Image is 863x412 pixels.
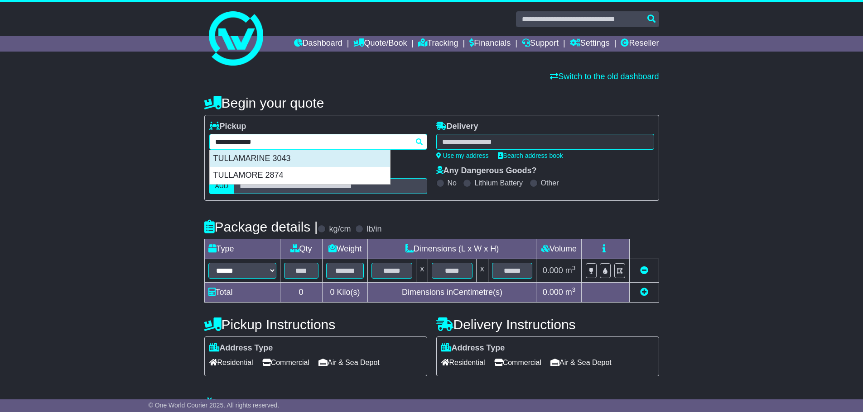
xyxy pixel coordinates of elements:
[474,179,523,187] label: Lithium Battery
[204,317,427,332] h4: Pickup Instructions
[436,152,489,159] a: Use my address
[543,288,563,297] span: 0.000
[570,36,610,52] a: Settings
[210,150,390,167] div: TULLAMARINE 3043
[436,166,537,176] label: Any Dangerous Goods?
[416,259,428,283] td: x
[522,36,559,52] a: Support
[209,122,246,132] label: Pickup
[476,259,488,283] td: x
[536,239,582,259] td: Volume
[418,36,458,52] a: Tracking
[204,283,280,303] td: Total
[550,72,659,81] a: Switch to the old dashboard
[469,36,511,52] a: Financials
[441,355,485,369] span: Residential
[149,402,280,409] span: © One World Courier 2025. All rights reserved.
[368,239,536,259] td: Dimensions (L x W x H)
[322,239,368,259] td: Weight
[322,283,368,303] td: Kilo(s)
[565,266,576,275] span: m
[436,317,659,332] h4: Delivery Instructions
[498,152,563,159] a: Search address book
[550,355,612,369] span: Air & Sea Depot
[204,219,318,234] h4: Package details |
[209,178,235,194] label: AUD
[448,179,457,187] label: No
[441,343,505,353] label: Address Type
[640,266,648,275] a: Remove this item
[621,36,659,52] a: Reseller
[204,95,659,110] h4: Begin your quote
[330,288,334,297] span: 0
[318,355,380,369] span: Air & Sea Depot
[436,122,478,132] label: Delivery
[353,36,407,52] a: Quote/Book
[541,179,559,187] label: Other
[294,36,342,52] a: Dashboard
[565,288,576,297] span: m
[204,239,280,259] td: Type
[262,355,309,369] span: Commercial
[366,224,381,234] label: lb/in
[494,355,541,369] span: Commercial
[209,134,427,150] typeahead: Please provide city
[572,265,576,271] sup: 3
[280,239,322,259] td: Qty
[209,355,253,369] span: Residential
[210,167,390,184] div: TULLAMORE 2874
[640,288,648,297] a: Add new item
[368,283,536,303] td: Dimensions in Centimetre(s)
[280,283,322,303] td: 0
[329,224,351,234] label: kg/cm
[209,343,273,353] label: Address Type
[204,397,659,412] h4: Warranty & Insurance
[543,266,563,275] span: 0.000
[572,286,576,293] sup: 3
